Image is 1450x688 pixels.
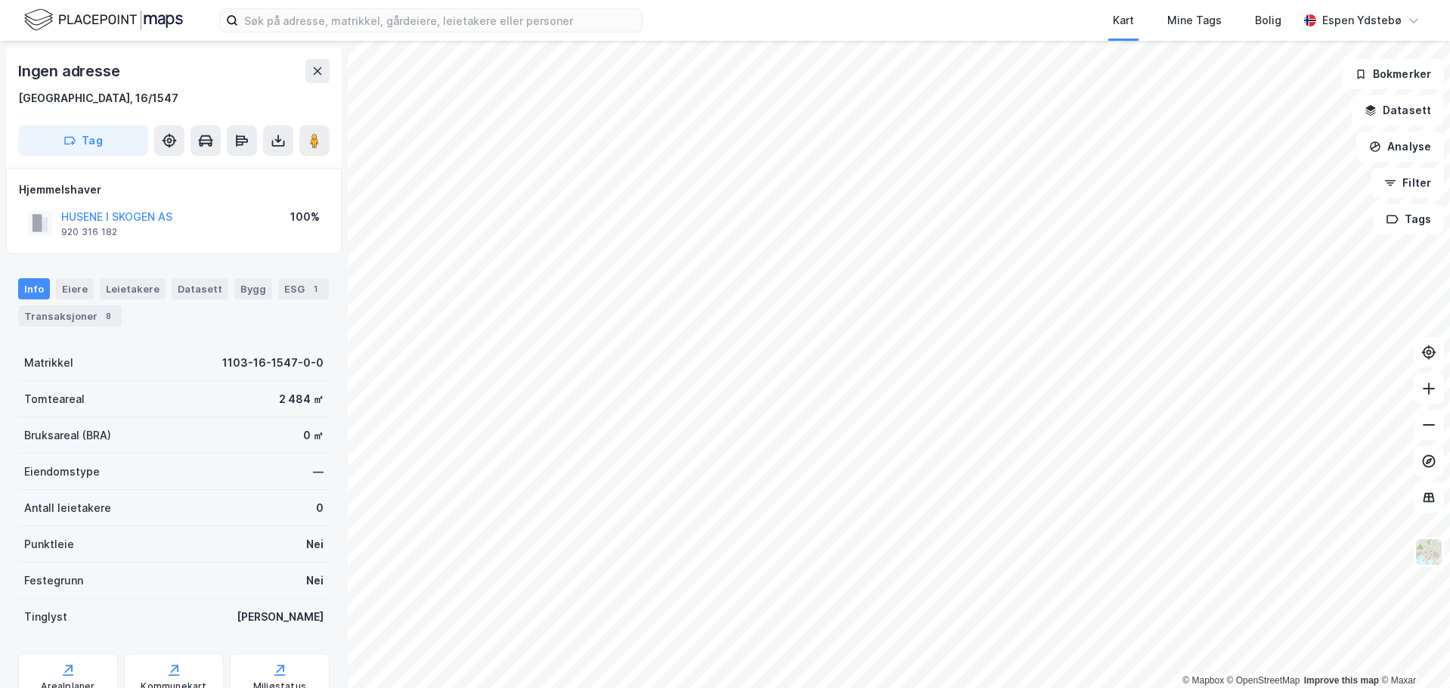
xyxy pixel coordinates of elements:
[306,572,324,590] div: Nei
[278,278,329,299] div: ESG
[18,305,122,327] div: Transaksjoner
[1167,11,1222,29] div: Mine Tags
[24,535,74,553] div: Punktleie
[303,426,324,445] div: 0 ㎡
[308,281,323,296] div: 1
[1374,615,1450,688] div: Kontrollprogram for chat
[24,354,73,372] div: Matrikkel
[1371,168,1444,198] button: Filter
[1414,538,1443,566] img: Z
[316,499,324,517] div: 0
[172,278,228,299] div: Datasett
[1255,11,1281,29] div: Bolig
[290,208,320,226] div: 100%
[279,390,324,408] div: 2 484 ㎡
[1374,615,1450,688] iframe: Chat Widget
[24,390,85,408] div: Tomteareal
[237,608,324,626] div: [PERSON_NAME]
[24,7,183,33] img: logo.f888ab2527a4732fd821a326f86c7f29.svg
[1113,11,1134,29] div: Kart
[101,308,116,324] div: 8
[18,59,122,83] div: Ingen adresse
[238,9,642,32] input: Søk på adresse, matrikkel, gårdeiere, leietakere eller personer
[1374,204,1444,234] button: Tags
[1227,675,1300,686] a: OpenStreetMap
[24,499,111,517] div: Antall leietakere
[18,278,50,299] div: Info
[306,535,324,553] div: Nei
[61,226,117,238] div: 920 316 182
[24,572,83,590] div: Festegrunn
[18,89,178,107] div: [GEOGRAPHIC_DATA], 16/1547
[1342,59,1444,89] button: Bokmerker
[56,278,94,299] div: Eiere
[222,354,324,372] div: 1103-16-1547-0-0
[24,463,100,481] div: Eiendomstype
[313,463,324,481] div: —
[24,426,111,445] div: Bruksareal (BRA)
[24,608,67,626] div: Tinglyst
[1304,675,1379,686] a: Improve this map
[1182,675,1224,686] a: Mapbox
[234,278,272,299] div: Bygg
[100,278,166,299] div: Leietakere
[1356,132,1444,162] button: Analyse
[1322,11,1402,29] div: Espen Ydstebø
[19,181,329,199] div: Hjemmelshaver
[18,126,148,156] button: Tag
[1352,95,1444,126] button: Datasett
